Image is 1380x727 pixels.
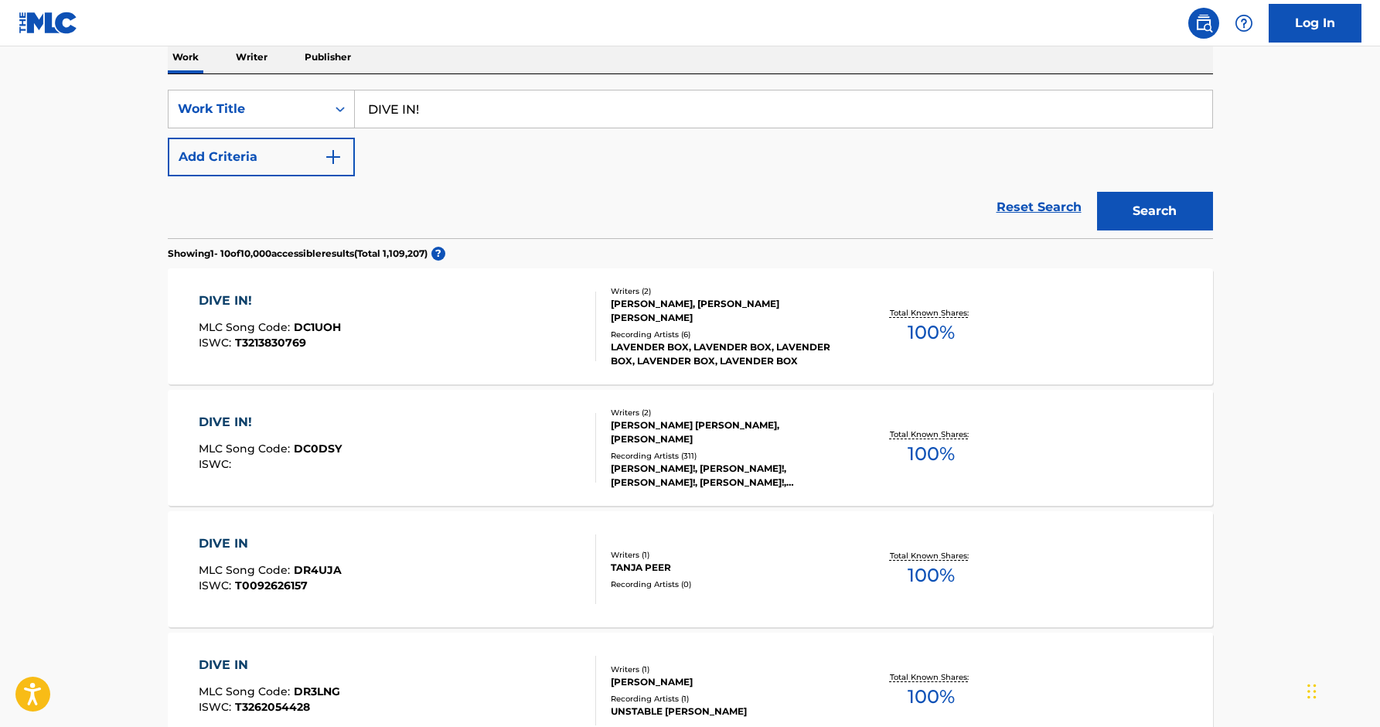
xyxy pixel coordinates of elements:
div: Drag [1307,668,1317,715]
div: Help [1228,8,1259,39]
form: Search Form [168,90,1213,238]
div: DIVE IN! [199,292,341,310]
a: DIVE INMLC Song Code:DR4UJAISWC:T0092626157Writers (1)TANJA PEERRecording Artists (0)Total Known ... [168,511,1213,627]
img: MLC Logo [19,12,78,34]
span: T3262054428 [235,700,310,714]
div: DIVE IN [199,656,340,674]
span: 100 % [908,561,955,589]
span: 100 % [908,440,955,468]
p: Total Known Shares: [890,428,973,440]
div: Recording Artists ( 6 ) [611,329,844,340]
div: LAVENDER BOX, LAVENDER BOX, LAVENDER BOX, LAVENDER BOX, LAVENDER BOX [611,340,844,368]
div: Recording Artists ( 0 ) [611,579,844,590]
span: DC0DSY [294,442,342,456]
span: ISWC : [199,457,235,471]
p: Total Known Shares: [890,307,973,319]
button: Add Criteria [168,138,355,176]
span: ? [431,247,445,261]
p: Publisher [300,41,356,73]
span: T0092626157 [235,579,308,592]
div: DIVE IN! [199,413,342,432]
div: Writers ( 2 ) [611,407,844,418]
img: search [1194,14,1213,32]
span: MLC Song Code : [199,442,294,456]
div: Writers ( 1 ) [611,549,844,561]
div: DIVE IN [199,534,342,553]
p: Writer [231,41,272,73]
div: [PERSON_NAME] [PERSON_NAME], [PERSON_NAME] [611,418,844,446]
button: Search [1097,192,1213,230]
div: Recording Artists ( 1 ) [611,693,844,705]
iframe: Chat Widget [1303,653,1380,727]
img: 9d2ae6d4665cec9f34b9.svg [324,148,342,166]
span: DC1UOH [294,320,341,334]
span: MLC Song Code : [199,684,294,698]
span: ISWC : [199,700,235,714]
img: help [1235,14,1253,32]
div: Writers ( 2 ) [611,285,844,297]
span: MLC Song Code : [199,320,294,334]
span: ISWC : [199,579,235,592]
a: DIVE IN!MLC Song Code:DC0DSYISWC:Writers (2)[PERSON_NAME] [PERSON_NAME], [PERSON_NAME]Recording A... [168,390,1213,506]
span: DR4UJA [294,563,342,577]
p: Showing 1 - 10 of 10,000 accessible results (Total 1,109,207 ) [168,247,428,261]
p: Total Known Shares: [890,550,973,561]
span: T3213830769 [235,336,306,350]
p: Work [168,41,203,73]
div: Writers ( 1 ) [611,664,844,675]
span: MLC Song Code : [199,563,294,577]
div: [PERSON_NAME]!, [PERSON_NAME]!, [PERSON_NAME]!, [PERSON_NAME]!, [PERSON_NAME]! [611,462,844,490]
a: Reset Search [989,190,1089,224]
span: 100 % [908,319,955,346]
div: Work Title [178,100,317,118]
a: Public Search [1188,8,1219,39]
div: TANJA PEER [611,561,844,575]
a: DIVE IN!MLC Song Code:DC1UOHISWC:T3213830769Writers (2)[PERSON_NAME], [PERSON_NAME] [PERSON_NAME]... [168,268,1213,384]
a: Log In [1269,4,1361,43]
div: [PERSON_NAME], [PERSON_NAME] [PERSON_NAME] [611,297,844,325]
div: [PERSON_NAME] [611,675,844,689]
p: Total Known Shares: [890,671,973,683]
span: ISWC : [199,336,235,350]
span: 100 % [908,683,955,711]
div: UNSTABLE [PERSON_NAME] [611,705,844,718]
span: DR3LNG [294,684,340,698]
div: Recording Artists ( 311 ) [611,450,844,462]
